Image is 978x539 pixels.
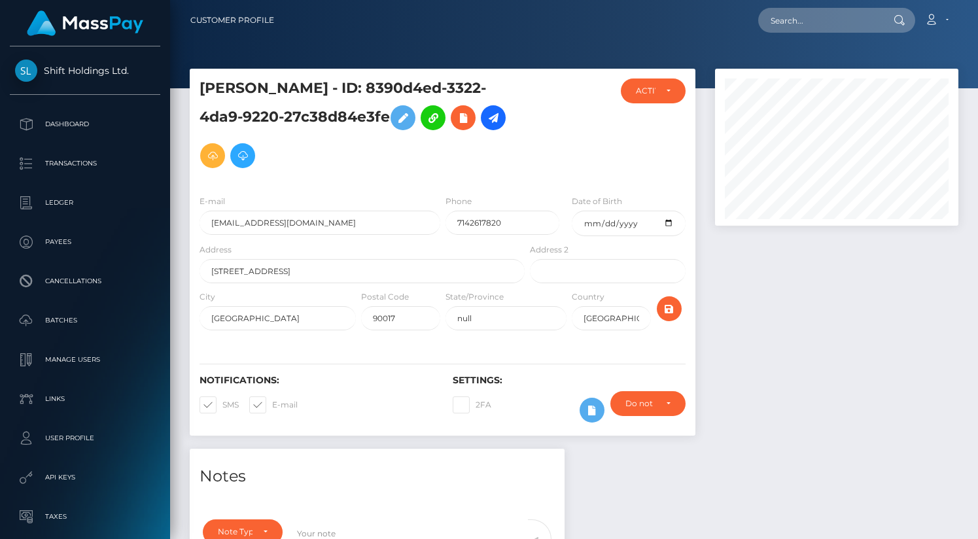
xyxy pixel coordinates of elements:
[361,291,409,303] label: Postal Code
[15,232,155,252] p: Payees
[445,196,472,207] label: Phone
[190,7,274,34] a: Customer Profile
[610,391,686,416] button: Do not require
[15,468,155,487] p: API Keys
[15,507,155,527] p: Taxes
[15,114,155,134] p: Dashboard
[200,396,239,413] label: SMS
[15,428,155,448] p: User Profile
[15,350,155,370] p: Manage Users
[10,343,160,376] a: Manage Users
[10,304,160,337] a: Batches
[453,396,491,413] label: 2FA
[10,500,160,533] a: Taxes
[10,108,160,141] a: Dashboard
[10,422,160,455] a: User Profile
[10,186,160,219] a: Ledger
[621,78,686,103] button: ACTIVE
[10,265,160,298] a: Cancellations
[249,396,298,413] label: E-mail
[481,105,506,130] a: Initiate Payout
[445,291,504,303] label: State/Province
[572,291,604,303] label: Country
[572,196,622,207] label: Date of Birth
[218,527,253,537] div: Note Type
[200,78,517,175] h5: [PERSON_NAME] - ID: 8390d4ed-3322-4da9-9220-27c38d84e3fe
[15,271,155,291] p: Cancellations
[15,389,155,409] p: Links
[10,65,160,77] span: Shift Holdings Ltd.
[15,311,155,330] p: Batches
[15,60,37,82] img: Shift Holdings Ltd.
[27,10,143,36] img: MassPay Logo
[10,383,160,415] a: Links
[200,291,215,303] label: City
[15,193,155,213] p: Ledger
[10,147,160,180] a: Transactions
[453,375,686,386] h6: Settings:
[636,86,655,96] div: ACTIVE
[758,8,881,33] input: Search...
[625,398,655,409] div: Do not require
[200,244,232,256] label: Address
[200,375,433,386] h6: Notifications:
[200,196,225,207] label: E-mail
[15,154,155,173] p: Transactions
[10,461,160,494] a: API Keys
[530,244,568,256] label: Address 2
[200,465,555,488] h4: Notes
[10,226,160,258] a: Payees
